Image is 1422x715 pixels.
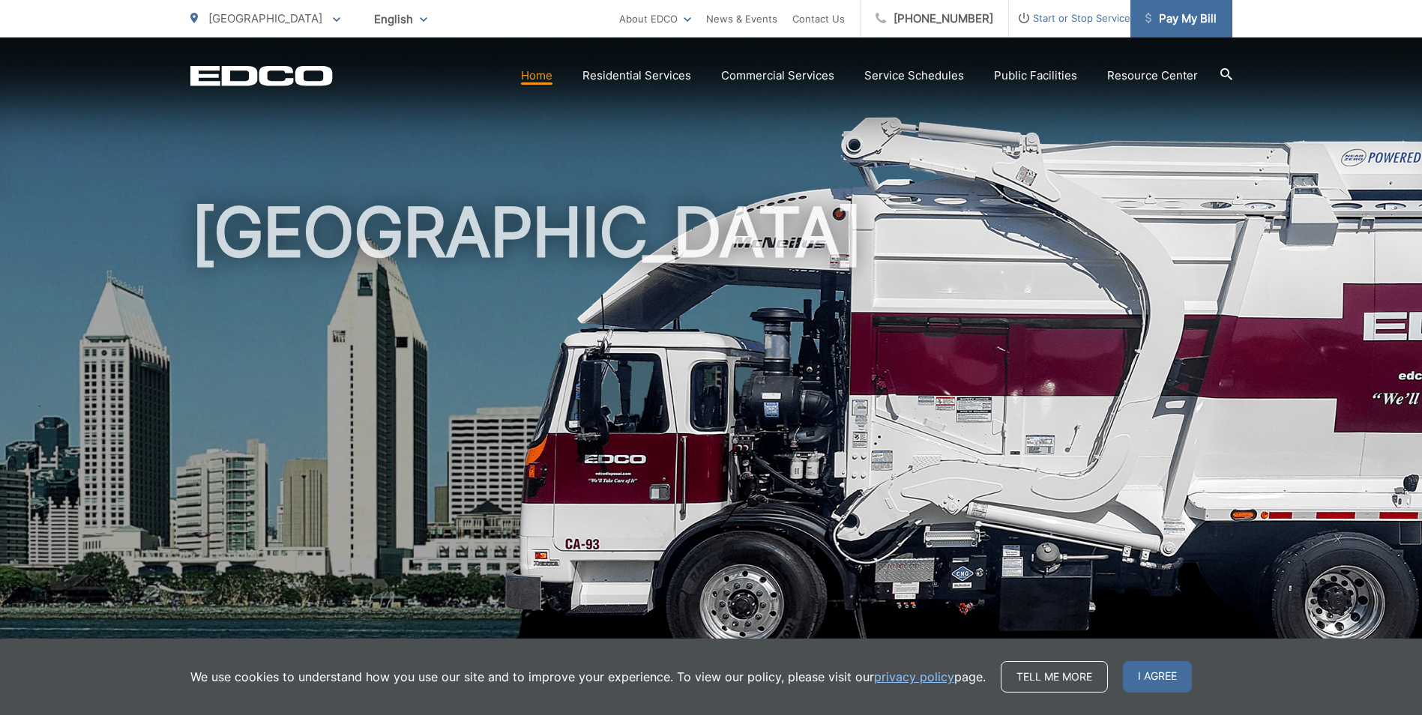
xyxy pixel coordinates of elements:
a: Public Facilities [994,67,1077,85]
h1: [GEOGRAPHIC_DATA] [190,195,1232,669]
a: EDCD logo. Return to the homepage. [190,65,333,86]
a: Resource Center [1107,67,1198,85]
span: English [363,6,439,32]
a: News & Events [706,10,777,28]
span: [GEOGRAPHIC_DATA] [208,11,322,25]
a: Contact Us [792,10,845,28]
a: About EDCO [619,10,691,28]
a: Residential Services [582,67,691,85]
span: Pay My Bill [1145,10,1217,28]
a: Home [521,67,552,85]
a: Service Schedules [864,67,964,85]
a: Tell me more [1001,661,1108,693]
a: privacy policy [874,668,954,686]
span: I agree [1123,661,1192,693]
a: Commercial Services [721,67,834,85]
p: We use cookies to understand how you use our site and to improve your experience. To view our pol... [190,668,986,686]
